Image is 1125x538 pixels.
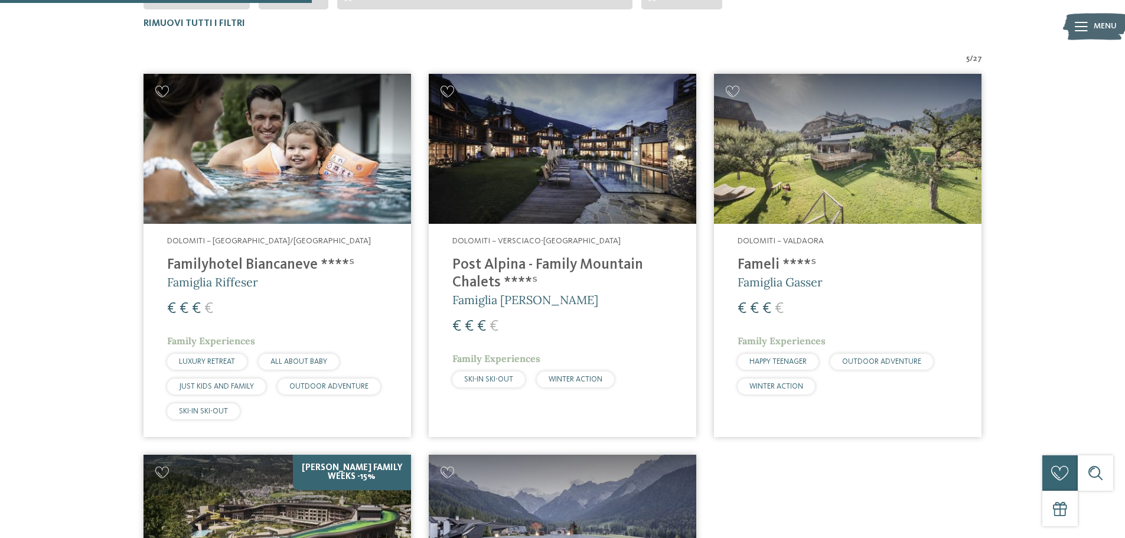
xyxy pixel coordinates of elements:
span: / [970,53,973,65]
span: € [452,319,461,334]
span: Famiglia Gasser [738,275,823,289]
span: 5 [966,53,970,65]
span: Dolomiti – Versciaco-[GEOGRAPHIC_DATA] [452,237,621,245]
span: JUST KIDS AND FAMILY [179,383,254,390]
a: Cercate un hotel per famiglie? Qui troverete solo i migliori! Dolomiti – Valdaora Fameli ****ˢ Fa... [714,74,981,437]
h4: Familyhotel Biancaneve ****ˢ [167,256,387,274]
span: Dolomiti – [GEOGRAPHIC_DATA]/[GEOGRAPHIC_DATA] [167,237,371,245]
span: Family Experiences [167,335,255,347]
span: € [775,301,784,317]
span: € [180,301,188,317]
span: € [490,319,498,334]
a: Cercate un hotel per famiglie? Qui troverete solo i migliori! Dolomiti – Versciaco-[GEOGRAPHIC_DA... [429,74,696,437]
span: € [192,301,201,317]
img: Cercate un hotel per famiglie? Qui troverete solo i migliori! [714,74,981,224]
span: WINTER ACTION [549,376,602,383]
span: Rimuovi tutti i filtri [144,19,245,28]
span: ALL ABOUT BABY [270,358,327,366]
span: HAPPY TEENAGER [749,358,807,366]
img: Cercate un hotel per famiglie? Qui troverete solo i migliori! [144,74,411,224]
span: Family Experiences [738,335,826,347]
span: SKI-IN SKI-OUT [179,407,228,415]
span: € [738,301,746,317]
span: WINTER ACTION [749,383,803,390]
span: OUTDOOR ADVENTURE [842,358,921,366]
span: OUTDOOR ADVENTURE [289,383,369,390]
span: LUXURY RETREAT [179,358,235,366]
span: 27 [973,53,982,65]
h4: Post Alpina - Family Mountain Chalets ****ˢ [452,256,673,292]
span: € [167,301,176,317]
span: € [477,319,486,334]
span: Famiglia Riffeser [167,275,258,289]
span: SKI-IN SKI-OUT [464,376,513,383]
span: € [750,301,759,317]
span: € [762,301,771,317]
img: Post Alpina - Family Mountain Chalets ****ˢ [429,74,696,224]
span: Famiglia [PERSON_NAME] [452,292,598,307]
span: € [204,301,213,317]
span: Dolomiti – Valdaora [738,237,824,245]
a: Cercate un hotel per famiglie? Qui troverete solo i migliori! Dolomiti – [GEOGRAPHIC_DATA]/[GEOGR... [144,74,411,437]
span: € [465,319,474,334]
span: Family Experiences [452,353,540,364]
